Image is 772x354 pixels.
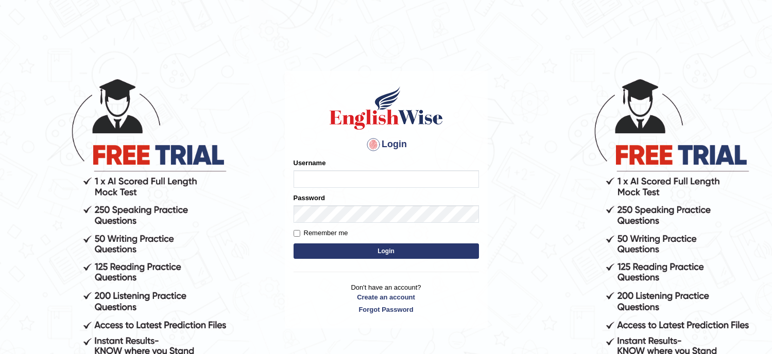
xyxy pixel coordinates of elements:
[294,230,300,237] input: Remember me
[294,193,325,203] label: Password
[294,158,326,168] label: Username
[294,305,479,314] a: Forgot Password
[294,292,479,302] a: Create an account
[294,228,348,238] label: Remember me
[294,136,479,153] h4: Login
[294,282,479,314] p: Don't have an account?
[328,85,445,131] img: Logo of English Wise sign in for intelligent practice with AI
[294,243,479,259] button: Login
